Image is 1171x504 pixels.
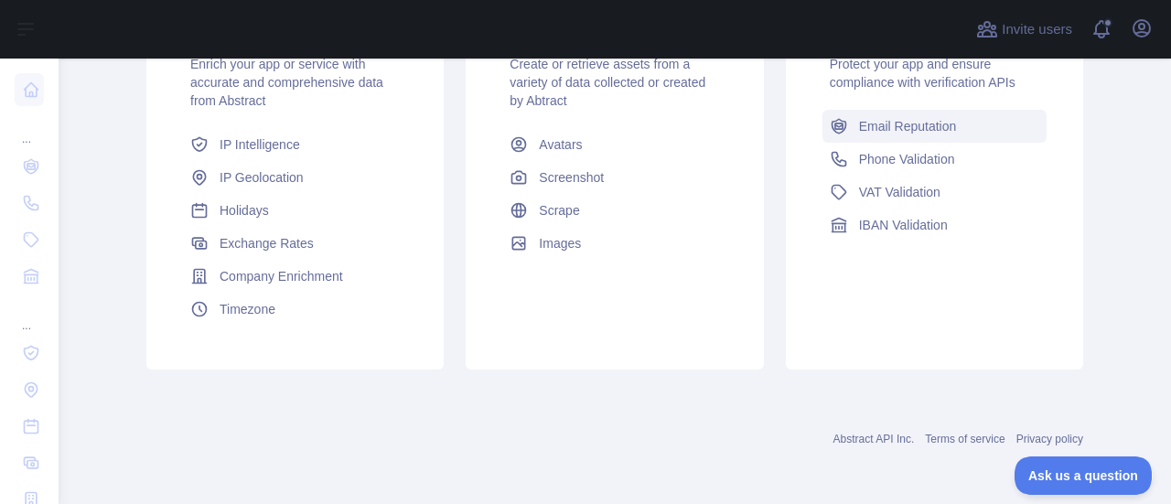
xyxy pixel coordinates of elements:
a: Terms of service [925,433,1004,445]
span: Email Reputation [859,117,957,135]
span: Company Enrichment [220,267,343,285]
div: ... [15,110,44,146]
span: VAT Validation [859,183,940,201]
a: Holidays [183,194,407,227]
a: IBAN Validation [822,209,1047,241]
span: Images [539,234,581,252]
span: Avatars [539,135,582,154]
a: Abstract API Inc. [833,433,915,445]
a: Privacy policy [1016,433,1083,445]
span: Scrape [539,201,579,220]
a: Scrape [502,194,726,227]
span: IP Intelligence [220,135,300,154]
a: VAT Validation [822,176,1047,209]
div: ... [15,296,44,333]
iframe: Toggle Customer Support [1015,456,1153,495]
span: Screenshot [539,168,604,187]
a: Company Enrichment [183,260,407,293]
a: Screenshot [502,161,726,194]
a: Exchange Rates [183,227,407,260]
a: Avatars [502,128,726,161]
a: IP Geolocation [183,161,407,194]
span: Phone Validation [859,150,955,168]
a: Images [502,227,726,260]
span: Holidays [220,201,269,220]
button: Invite users [972,15,1076,44]
span: Enrich your app or service with accurate and comprehensive data from Abstract [190,57,383,108]
a: Email Reputation [822,110,1047,143]
a: IP Intelligence [183,128,407,161]
span: Timezone [220,300,275,318]
span: IBAN Validation [859,216,948,234]
a: Timezone [183,293,407,326]
span: Exchange Rates [220,234,314,252]
a: Phone Validation [822,143,1047,176]
span: Create or retrieve assets from a variety of data collected or created by Abtract [510,57,705,108]
span: Invite users [1002,19,1072,40]
span: IP Geolocation [220,168,304,187]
